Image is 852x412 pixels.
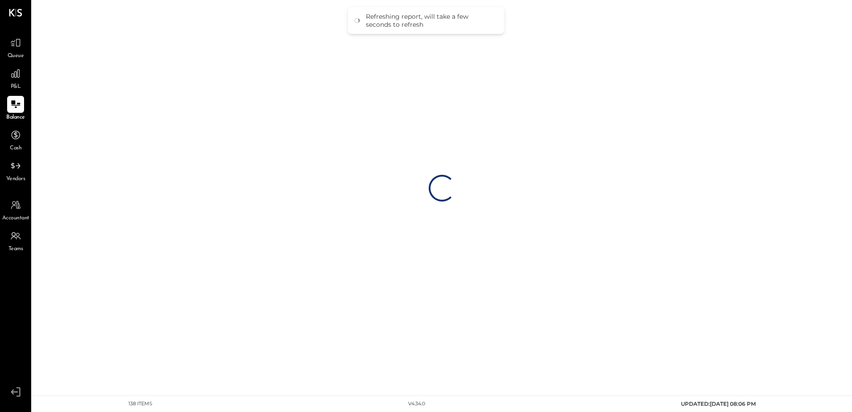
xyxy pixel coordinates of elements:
[128,400,152,408] div: 138 items
[0,96,31,122] a: Balance
[2,214,29,222] span: Accountant
[681,400,756,407] span: UPDATED: [DATE] 08:06 PM
[366,12,495,29] div: Refreshing report, will take a few seconds to refresh
[408,400,425,408] div: v 4.34.0
[8,52,24,60] span: Queue
[6,175,25,183] span: Vendors
[6,114,25,122] span: Balance
[0,157,31,183] a: Vendors
[0,127,31,152] a: Cash
[11,83,21,91] span: P&L
[0,227,31,253] a: Teams
[10,144,21,152] span: Cash
[0,34,31,60] a: Queue
[8,245,23,253] span: Teams
[0,65,31,91] a: P&L
[0,197,31,222] a: Accountant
